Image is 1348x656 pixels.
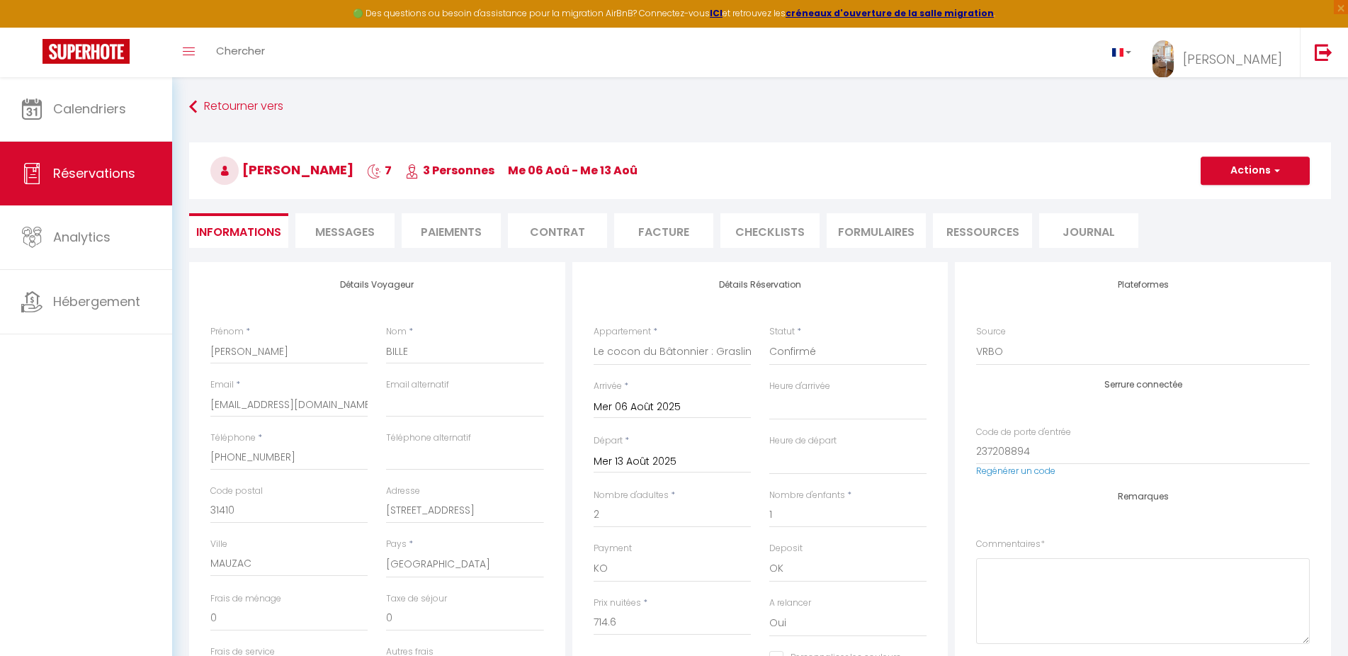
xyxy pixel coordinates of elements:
label: Email alternatif [386,378,449,392]
li: Facture [614,213,713,248]
label: Départ [594,434,623,448]
span: me 06 Aoû - me 13 Aoû [508,162,638,179]
li: Paiements [402,213,501,248]
label: Prénom [210,325,244,339]
button: Actions [1201,157,1310,185]
label: Nom [386,325,407,339]
label: Nombre d'enfants [769,489,845,502]
label: Frais de ménage [210,592,281,606]
label: Téléphone alternatif [386,431,471,445]
label: Adresse [386,485,420,498]
label: Nombre d'adultes [594,489,669,502]
label: Prix nuitées [594,596,641,610]
span: Chercher [216,43,265,58]
img: ... [1152,40,1174,78]
span: Calendriers [53,100,126,118]
label: Deposit [769,542,803,555]
label: Payment [594,542,632,555]
span: Réservations [53,164,135,182]
a: ... [PERSON_NAME] [1142,28,1300,77]
h4: Détails Réservation [594,280,927,290]
label: Code postal [210,485,263,498]
span: Analytics [53,228,111,246]
a: Chercher [205,28,276,77]
img: Super Booking [43,39,130,64]
button: Ouvrir le widget de chat LiveChat [11,6,54,48]
span: Messages [315,224,375,240]
a: ICI [710,7,723,19]
h4: Serrure connectée [976,380,1310,390]
img: logout [1315,43,1332,61]
h4: Remarques [976,492,1310,502]
span: Hébergement [53,293,140,310]
label: Commentaires [976,538,1045,551]
h4: Détails Voyageur [210,280,544,290]
span: [PERSON_NAME] [1183,50,1282,68]
span: 3 Personnes [405,162,494,179]
a: Regénérer un code [976,465,1055,477]
li: Journal [1039,213,1138,248]
label: Email [210,378,234,392]
h4: Plateformes [976,280,1310,290]
li: FORMULAIRES [827,213,926,248]
label: A relancer [769,596,811,610]
label: Taxe de séjour [386,592,447,606]
label: Heure de départ [769,434,837,448]
li: CHECKLISTS [720,213,820,248]
a: créneaux d'ouverture de la salle migration [786,7,994,19]
a: Retourner vers [189,94,1331,120]
label: Source [976,325,1006,339]
span: 7 [367,162,392,179]
li: Ressources [933,213,1032,248]
span: [PERSON_NAME] [210,161,353,179]
label: Téléphone [210,431,256,445]
label: Code de porte d'entrée [976,426,1071,439]
label: Appartement [594,325,651,339]
label: Ville [210,538,227,551]
li: Informations [189,213,288,248]
label: Pays [386,538,407,551]
label: Arrivée [594,380,622,393]
label: Heure d'arrivée [769,380,830,393]
label: Statut [769,325,795,339]
li: Contrat [508,213,607,248]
